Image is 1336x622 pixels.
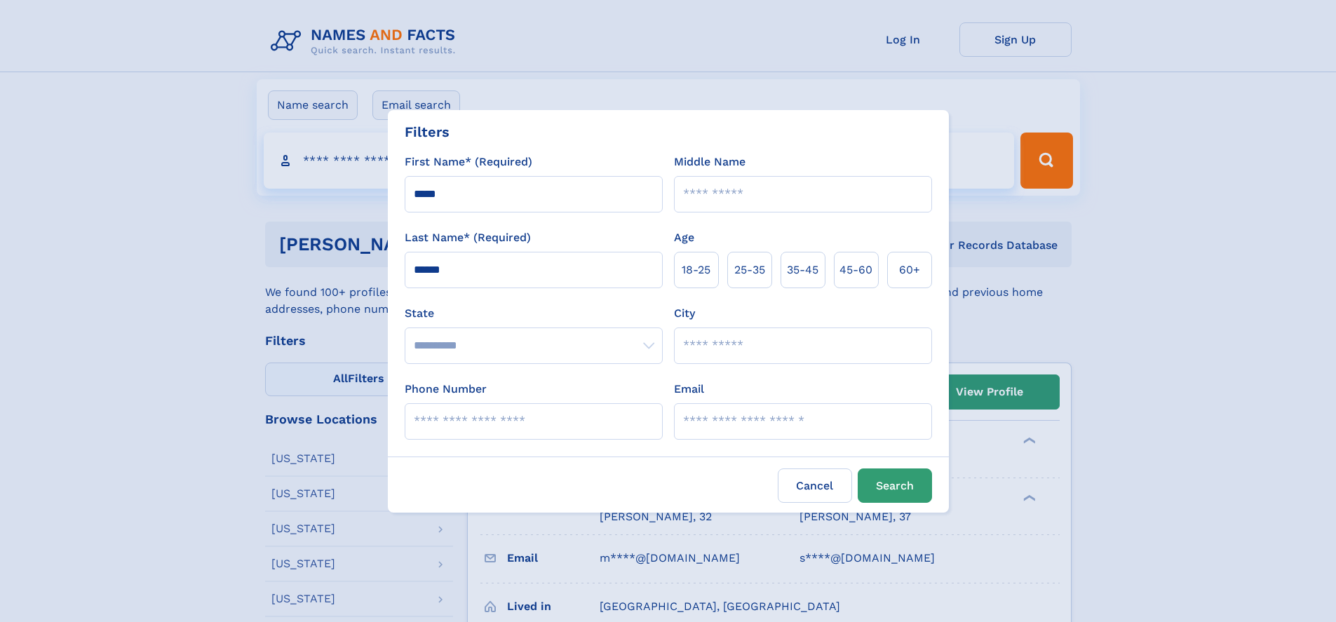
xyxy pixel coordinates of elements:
[839,262,872,278] span: 45‑60
[405,121,450,142] div: Filters
[787,262,818,278] span: 35‑45
[674,381,704,398] label: Email
[778,468,852,503] label: Cancel
[858,468,932,503] button: Search
[405,154,532,170] label: First Name* (Required)
[405,381,487,398] label: Phone Number
[674,229,694,246] label: Age
[899,262,920,278] span: 60+
[682,262,710,278] span: 18‑25
[405,305,663,322] label: State
[734,262,765,278] span: 25‑35
[405,229,531,246] label: Last Name* (Required)
[674,154,745,170] label: Middle Name
[674,305,695,322] label: City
